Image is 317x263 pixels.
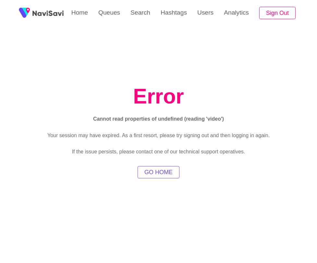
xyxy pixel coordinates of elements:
[133,85,184,109] p: Error
[46,127,271,144] p: Your session may have expired. As a first resort, please try signing out and then logging in again.
[138,166,179,179] button: GO HOME
[92,111,225,127] p: Cannot read properties of undefined (reading 'video')
[71,144,247,160] p: If the issue persists, please contact one of our technical support operatives.
[32,10,64,16] img: fireSpot
[259,7,296,19] button: Sign Out
[16,5,32,21] img: fireSpot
